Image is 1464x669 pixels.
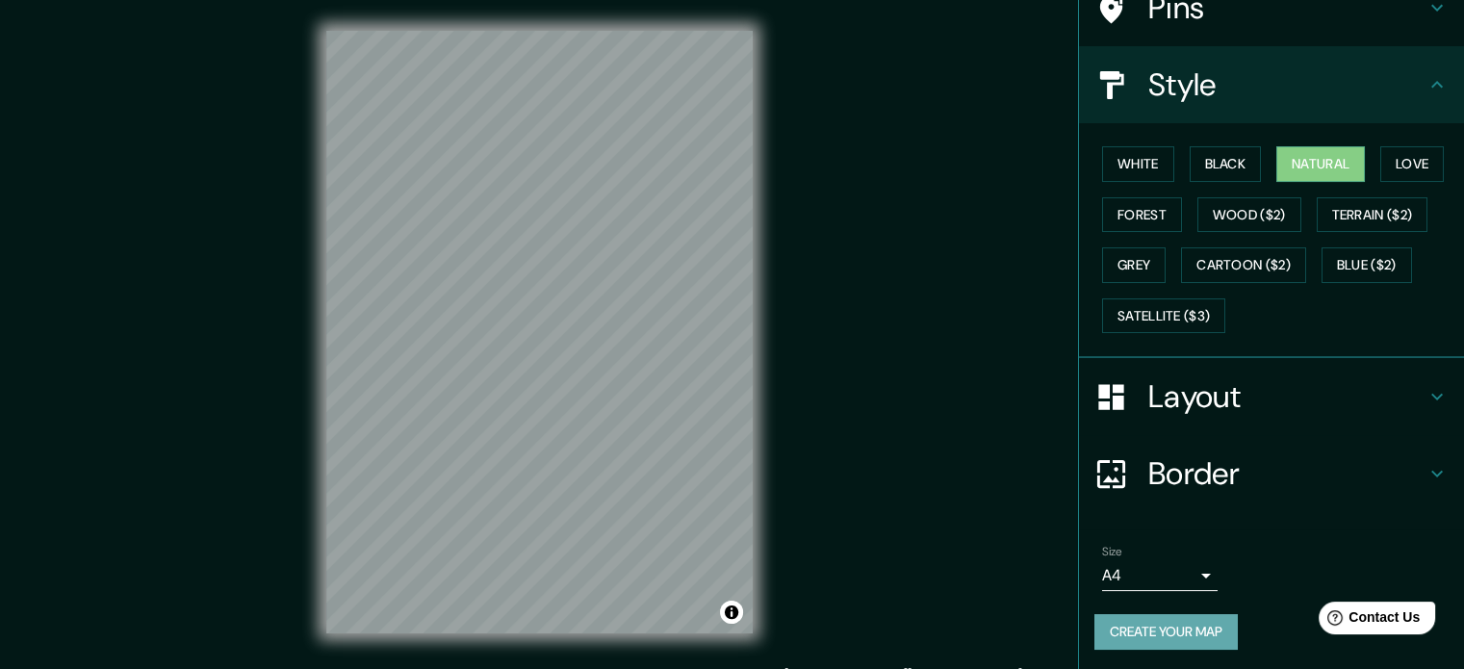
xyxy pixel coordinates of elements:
button: Love [1380,146,1444,182]
button: Black [1190,146,1262,182]
h4: Border [1148,454,1425,493]
button: Wood ($2) [1197,197,1301,233]
h4: Style [1148,65,1425,104]
button: Cartoon ($2) [1181,247,1306,283]
button: Grey [1102,247,1166,283]
div: Border [1079,435,1464,512]
button: Natural [1276,146,1365,182]
button: Terrain ($2) [1317,197,1428,233]
canvas: Map [326,31,753,633]
button: White [1102,146,1174,182]
iframe: Help widget launcher [1293,594,1443,648]
button: Create your map [1094,614,1238,650]
div: A4 [1102,560,1218,591]
button: Satellite ($3) [1102,298,1225,334]
div: Layout [1079,358,1464,435]
div: Style [1079,46,1464,123]
label: Size [1102,544,1122,560]
h4: Layout [1148,377,1425,416]
button: Toggle attribution [720,601,743,624]
button: Blue ($2) [1322,247,1412,283]
button: Forest [1102,197,1182,233]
